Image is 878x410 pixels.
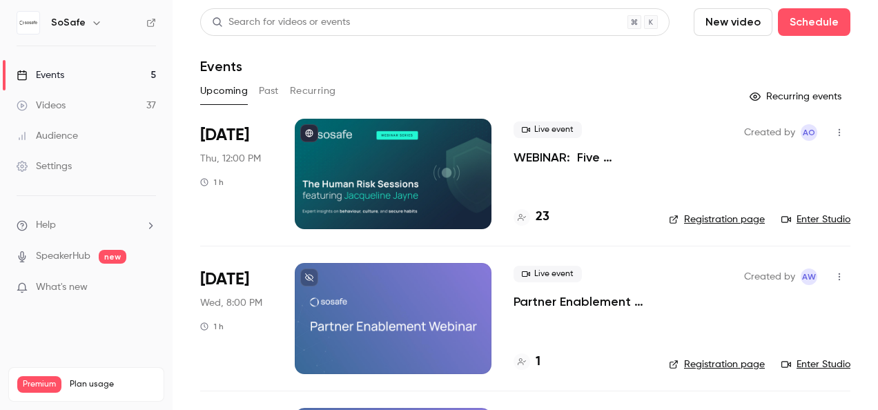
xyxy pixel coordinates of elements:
[781,213,850,226] a: Enter Studio
[36,218,56,233] span: Help
[200,321,224,332] div: 1 h
[17,159,72,173] div: Settings
[802,269,816,285] span: AW
[778,8,850,36] button: Schedule
[51,16,86,30] h6: SoSafe
[669,213,765,226] a: Registration page
[290,80,336,102] button: Recurring
[259,80,279,102] button: Past
[514,293,647,310] a: Partner Enablement Webinar Q4
[200,263,273,373] div: Nov 12 Wed, 10:00 AM (Europe/Berlin)
[803,124,815,141] span: AO
[17,376,61,393] span: Premium
[99,250,126,264] span: new
[801,124,817,141] span: Alba Oni
[17,99,66,113] div: Videos
[514,353,540,371] a: 1
[200,80,248,102] button: Upcoming
[36,280,88,295] span: What's new
[200,177,224,188] div: 1 h
[743,86,850,108] button: Recurring events
[694,8,772,36] button: New video
[200,296,262,310] span: Wed, 8:00 PM
[514,208,549,226] a: 23
[669,358,765,371] a: Registration page
[17,129,78,143] div: Audience
[36,249,90,264] a: SpeakerHub
[781,358,850,371] a: Enter Studio
[744,269,795,285] span: Created by
[200,152,261,166] span: Thu, 12:00 PM
[17,12,39,34] img: SoSafe
[200,119,273,229] div: Sep 25 Thu, 12:00 PM (Australia/Sydney)
[139,282,156,294] iframe: Noticeable Trigger
[200,269,249,291] span: [DATE]
[70,379,155,390] span: Plan usage
[744,124,795,141] span: Created by
[212,15,350,30] div: Search for videos or events
[536,353,540,371] h4: 1
[536,208,549,226] h4: 23
[514,149,647,166] a: WEBINAR: Five Overlooked Metrics in Human Risk Management
[200,58,242,75] h1: Events
[514,121,582,138] span: Live event
[200,124,249,146] span: [DATE]
[17,218,156,233] li: help-dropdown-opener
[17,68,64,82] div: Events
[514,266,582,282] span: Live event
[801,269,817,285] span: Alexandra Wasilewski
